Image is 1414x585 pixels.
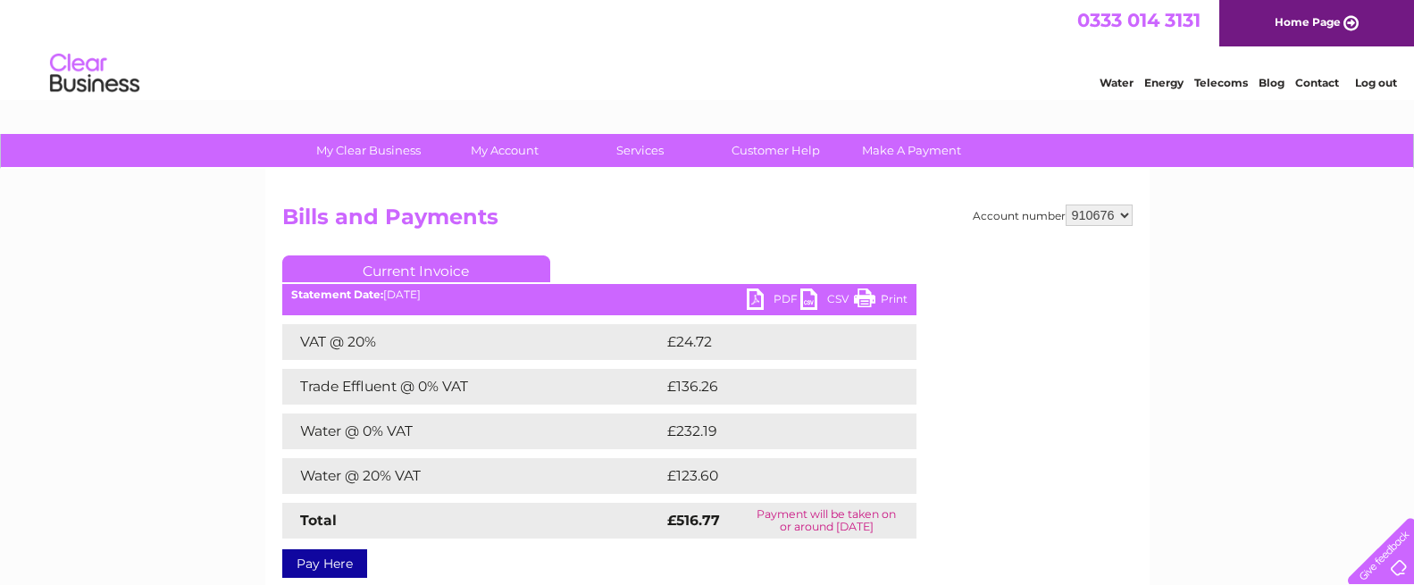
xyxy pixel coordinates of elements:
td: Water @ 20% VAT [282,458,663,494]
h2: Bills and Payments [282,205,1133,238]
b: Statement Date: [291,288,383,301]
a: Customer Help [702,134,849,167]
a: Print [854,288,908,314]
a: Energy [1144,76,1184,89]
td: Water @ 0% VAT [282,414,663,449]
td: Payment will be taken on or around [DATE] [737,503,916,539]
a: Services [566,134,714,167]
strong: Total [300,512,337,529]
a: My Clear Business [295,134,442,167]
div: Account number [973,205,1133,226]
a: 0333 014 3131 [1077,9,1201,31]
strong: £516.77 [667,512,720,529]
td: £232.19 [663,414,883,449]
a: Blog [1259,76,1284,89]
a: My Account [431,134,578,167]
a: Water [1100,76,1134,89]
td: VAT @ 20% [282,324,663,360]
td: £123.60 [663,458,883,494]
a: CSV [800,288,854,314]
a: Pay Here [282,549,367,578]
div: Clear Business is a trading name of Verastar Limited (registered in [GEOGRAPHIC_DATA] No. 3667643... [286,10,1130,87]
a: Log out [1355,76,1397,89]
td: £136.26 [663,369,883,405]
td: £24.72 [663,324,880,360]
img: logo.png [49,46,140,101]
a: Telecoms [1194,76,1248,89]
a: Make A Payment [838,134,985,167]
td: Trade Effluent @ 0% VAT [282,369,663,405]
a: Current Invoice [282,255,550,282]
div: [DATE] [282,288,916,301]
a: PDF [747,288,800,314]
a: Contact [1295,76,1339,89]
